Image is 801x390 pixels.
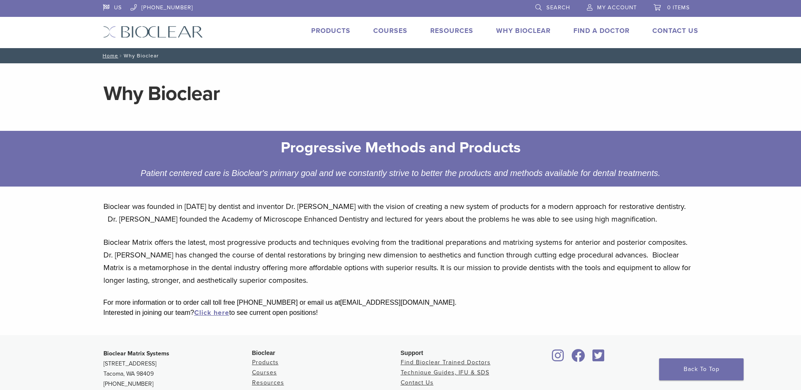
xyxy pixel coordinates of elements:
a: Find A Doctor [573,27,630,35]
div: For more information or to order call toll free [PHONE_NUMBER] or email us at [EMAIL_ADDRESS][DOM... [103,298,698,308]
a: Products [311,27,350,35]
div: Interested in joining our team? to see current open positions! [103,308,698,318]
a: Why Bioclear [496,27,551,35]
a: Bioclear [569,354,588,363]
span: Bioclear [252,349,275,356]
span: Search [546,4,570,11]
a: Bioclear [549,354,567,363]
h1: Why Bioclear [103,84,698,104]
a: Resources [252,379,284,386]
a: Bioclear [590,354,608,363]
a: Home [100,53,118,59]
span: Support [401,349,424,356]
a: Courses [252,369,277,376]
p: [STREET_ADDRESS] Tacoma, WA 98409 [PHONE_NUMBER] [103,349,252,389]
a: Contact Us [652,27,698,35]
span: My Account [597,4,637,11]
a: Technique Guides, IFU & SDS [401,369,489,376]
img: Bioclear [103,26,203,38]
a: Products [252,359,279,366]
a: Resources [430,27,473,35]
h2: Progressive Methods and Products [140,138,661,158]
span: / [118,54,124,58]
div: Patient centered care is Bioclear's primary goal and we constantly strive to better the products ... [133,166,668,180]
a: Courses [373,27,407,35]
nav: Why Bioclear [97,48,705,63]
a: Back To Top [659,358,744,380]
a: Contact Us [401,379,434,386]
span: 0 items [667,4,690,11]
a: Find Bioclear Trained Doctors [401,359,491,366]
p: Bioclear Matrix offers the latest, most progressive products and techniques evolving from the tra... [103,236,698,287]
a: Click here [194,309,229,317]
p: Bioclear was founded in [DATE] by dentist and inventor Dr. [PERSON_NAME] with the vision of creat... [103,200,698,225]
strong: Bioclear Matrix Systems [103,350,169,357]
